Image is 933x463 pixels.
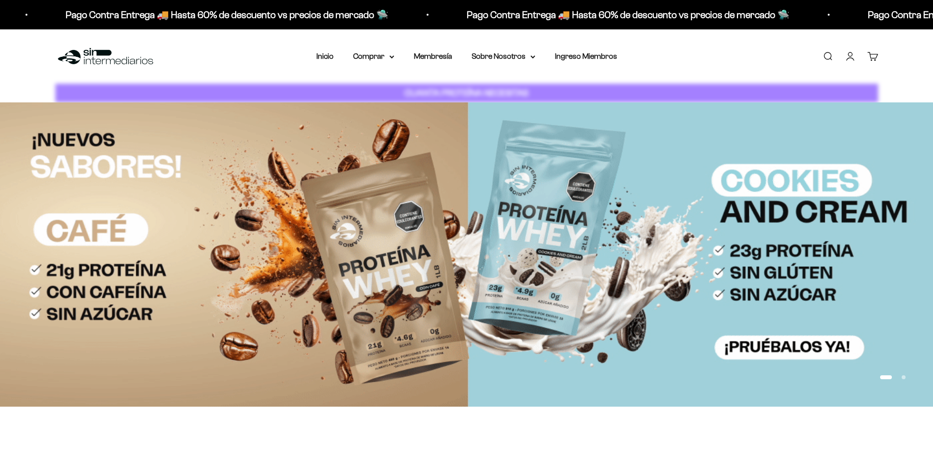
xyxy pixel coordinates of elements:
[66,7,388,23] p: Pago Contra Entrega 🚚 Hasta 60% de descuento vs precios de mercado 🛸
[555,52,617,60] a: Ingreso Miembros
[414,52,452,60] a: Membresía
[353,50,394,63] summary: Comprar
[316,52,334,60] a: Inicio
[405,88,528,98] strong: CUANTA PROTEÍNA NECESITAS
[472,50,535,63] summary: Sobre Nosotros
[467,7,789,23] p: Pago Contra Entrega 🚚 Hasta 60% de descuento vs precios de mercado 🛸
